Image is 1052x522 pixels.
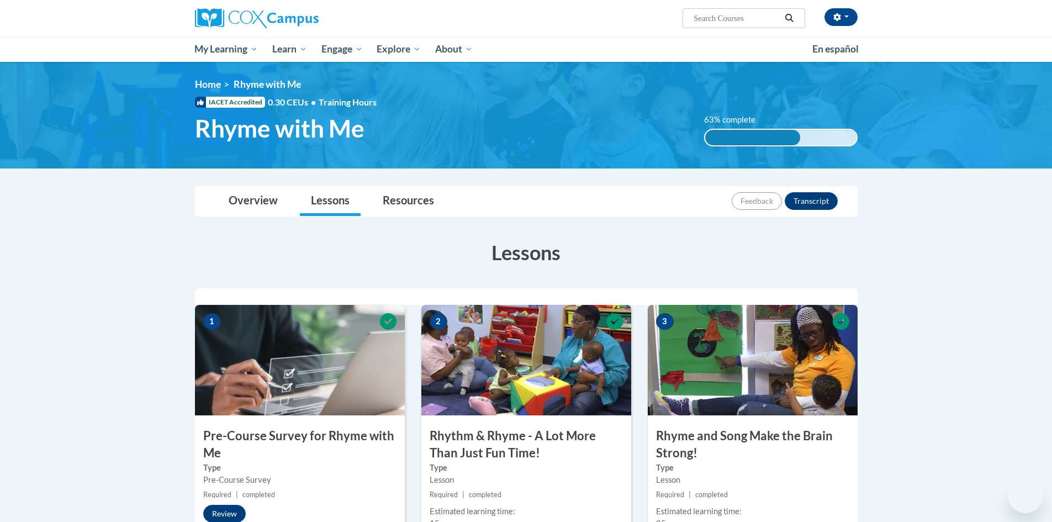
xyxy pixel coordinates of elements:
img: Course Image [648,305,858,415]
div: Main menu [178,36,874,62]
span: My Learning [194,43,258,56]
label: Type [430,462,623,474]
span: Engage [321,43,363,56]
span: completed [242,491,275,499]
span: En español [812,43,859,55]
a: Lessons [300,187,361,216]
span: 2 [430,313,447,330]
h3: Rhyme and Song Make the Brain Strong! [648,428,858,462]
span: Required [656,491,684,499]
a: Home [195,78,221,90]
span: • [311,97,316,107]
input: Search Courses [692,12,781,25]
div: Lesson [656,474,849,486]
label: Type [656,462,849,474]
span: completed [469,491,501,499]
div: Estimated learning time: [430,505,623,518]
a: Cox Campus [195,8,405,28]
a: Engage [314,36,370,62]
span: 1 [203,313,221,330]
img: Course Image [195,305,405,415]
button: Transcript [785,192,838,210]
span: Rhyme with Me [195,114,364,143]
span: | [462,491,464,499]
span: Required [430,491,458,499]
span: 0.30 CEUs [268,96,319,108]
span: Explore [377,43,421,56]
button: Feedback [732,192,782,210]
a: About [428,36,480,62]
iframe: Button to launch messaging window [1008,478,1043,513]
div: Estimated learning time: [656,505,849,518]
a: En español [805,38,866,61]
span: Learn [272,43,307,56]
h3: Rhythm & Rhyme - A Lot More Than Just Fun Time! [421,428,631,462]
a: Resources [372,187,445,216]
span: Rhyme with Me [234,78,301,90]
a: Explore [369,36,428,62]
span: 3 [656,313,674,330]
a: My Learning [188,36,266,62]
span: About [435,43,473,56]
div: Lesson [430,474,623,486]
label: 63% complete [704,114,768,126]
span: IACET Accredited [195,97,265,108]
button: Account Settings [824,8,858,26]
button: Search [781,12,797,25]
h3: Pre-Course Survey for Rhyme with Me [195,428,405,462]
span: | [689,491,691,499]
span: Training Hours [319,97,377,107]
span: | [236,491,238,499]
a: Overview [218,187,289,216]
img: Course Image [421,305,631,415]
a: Learn [265,36,314,62]
span: Required [203,491,231,499]
div: 63% complete [705,130,800,145]
div: Pre-Course Survey [203,474,397,486]
h3: Lessons [195,239,858,266]
label: Type [203,462,397,474]
img: Cox Campus [195,8,319,28]
span: completed [695,491,728,499]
